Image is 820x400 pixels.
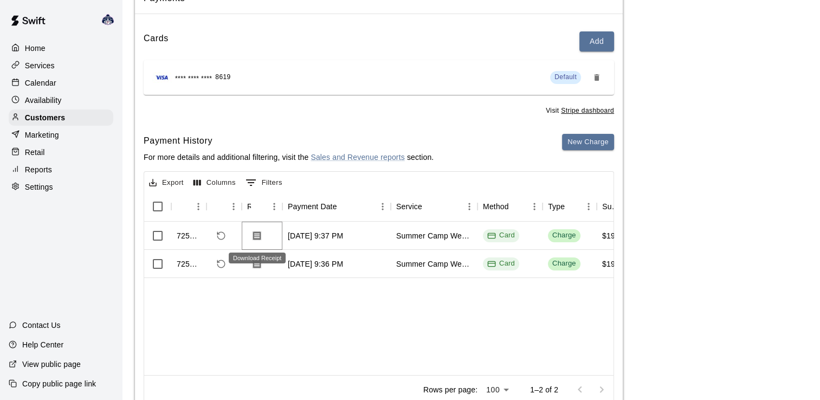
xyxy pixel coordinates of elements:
a: Sales and Revenue reports [311,153,404,162]
button: Sort [251,199,266,214]
a: Availability [9,92,113,108]
p: Marketing [25,130,59,140]
button: Menu [225,198,242,215]
button: Sort [177,199,192,214]
button: Sort [565,199,580,214]
p: Help Center [22,339,63,350]
p: Rows per page: [423,384,477,395]
button: Sort [509,199,524,214]
div: Method [483,191,509,222]
button: Add [579,31,614,51]
div: Card [487,259,515,269]
button: Download Receipt [247,226,267,246]
div: Type [543,191,597,222]
button: Export [146,175,186,191]
div: Summer Camp Week 4 - GVAA [396,230,472,241]
span: Visit [546,106,614,117]
div: $195.00 [602,259,630,269]
div: Payment Date [282,191,391,222]
p: Settings [25,182,53,192]
p: View public page [22,359,81,370]
p: Availability [25,95,62,106]
a: Home [9,40,113,56]
button: Sort [212,199,227,214]
p: Reports [25,164,52,175]
button: Menu [266,198,282,215]
div: Charge [552,230,576,241]
a: Reports [9,162,113,178]
img: Larry Yurkonis [101,13,114,26]
p: Home [25,43,46,54]
div: Method [477,191,543,222]
button: Menu [526,198,543,215]
span: Refund payment [212,255,230,273]
div: Receipt [242,191,282,222]
img: Credit card brand logo [152,72,172,83]
p: Retail [25,147,45,158]
button: Menu [190,198,206,215]
div: Receipt [247,191,251,222]
div: Card [487,230,515,241]
div: Larry Yurkonis [99,9,122,30]
p: Calendar [25,78,56,88]
div: Summer Camp Week 4 - GVAA [396,259,472,269]
div: 725580 [177,230,201,241]
a: Stripe dashboard [561,107,614,114]
div: Id [171,191,206,222]
a: Customers [9,109,113,126]
a: Calendar [9,75,113,91]
div: Payment Date [288,191,337,222]
p: Copy public page link [22,378,96,389]
button: Menu [461,198,477,215]
div: Charge [552,259,576,269]
div: Type [548,191,565,222]
div: Jul 29, 2025, 9:36 PM [288,259,343,269]
p: 1–2 of 2 [530,384,558,395]
button: Show filters [243,174,285,191]
p: For more details and additional filtering, visit the section. [144,152,434,163]
button: Sort [422,199,437,214]
a: Services [9,57,113,74]
div: Subtotal [602,191,619,222]
button: Select columns [191,175,238,191]
p: Contact Us [22,320,61,331]
div: Service [391,191,477,222]
div: Refund [206,191,242,222]
h6: Payment History [144,134,434,148]
button: Menu [375,198,391,215]
span: Refund payment [212,227,230,245]
div: Service [396,191,422,222]
button: Menu [580,198,597,215]
h6: Cards [144,31,169,51]
a: Marketing [9,127,113,143]
p: Services [25,60,55,71]
div: 100 [482,382,513,398]
button: New Charge [562,134,614,151]
a: Retail [9,144,113,160]
div: 725572 [177,259,201,269]
div: $195.00 [602,230,630,241]
button: Remove [588,69,605,86]
p: Customers [25,112,65,123]
a: Settings [9,179,113,195]
div: Jul 29, 2025, 9:37 PM [288,230,343,241]
div: Download Receipt [229,253,286,263]
span: Default [554,73,577,81]
button: Sort [337,199,352,214]
span: 8619 [215,72,230,83]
